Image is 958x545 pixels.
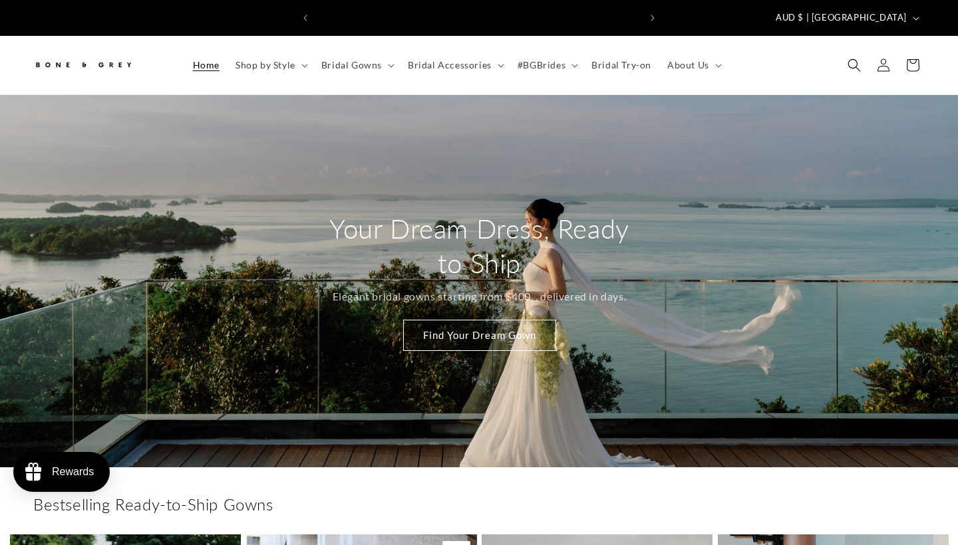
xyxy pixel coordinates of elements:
[840,51,869,80] summary: Search
[591,59,651,71] span: Bridal Try-on
[768,5,925,31] button: AUD $ | [GEOGRAPHIC_DATA]
[291,5,320,31] button: Previous announcement
[408,59,492,71] span: Bridal Accessories
[400,51,510,79] summary: Bridal Accessories
[52,466,94,478] div: Rewards
[228,51,313,79] summary: Shop by Style
[402,320,556,351] a: Find Your Dream Gown
[321,59,382,71] span: Bridal Gowns
[193,59,220,71] span: Home
[236,59,295,71] span: Shop by Style
[313,51,400,79] summary: Bridal Gowns
[518,59,565,71] span: #BGBrides
[332,287,626,306] p: Elegant bridal gowns starting from $400, , delivered in days.
[29,49,172,81] a: Bone and Grey Bridal
[185,51,228,79] a: Home
[667,59,709,71] span: About Us
[33,54,133,76] img: Bone and Grey Bridal
[659,51,727,79] summary: About Us
[583,51,659,79] a: Bridal Try-on
[33,494,925,514] h2: Bestselling Ready-to-Ship Gowns
[510,51,583,79] summary: #BGBrides
[776,11,907,25] span: AUD $ | [GEOGRAPHIC_DATA]
[638,5,667,31] button: Next announcement
[321,211,637,280] h2: Your Dream Dress, Ready to Ship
